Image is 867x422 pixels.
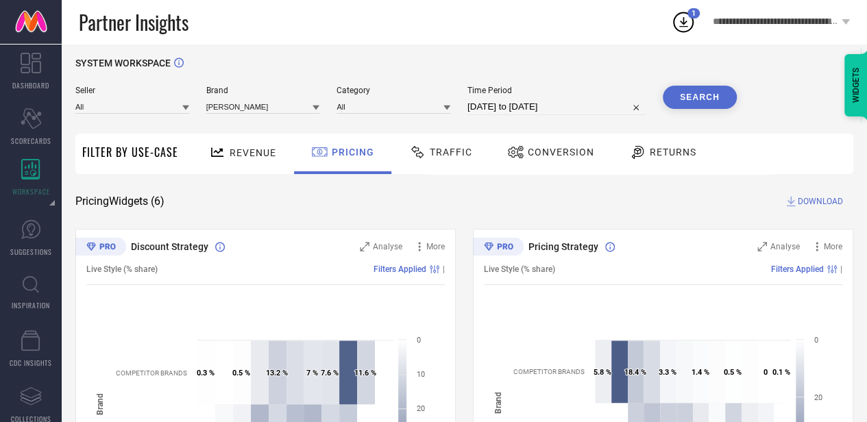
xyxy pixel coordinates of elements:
[840,264,842,274] span: |
[417,370,425,379] text: 10
[360,242,369,251] svg: Zoom
[798,195,843,208] span: DOWNLOAD
[12,186,50,197] span: WORKSPACE
[692,9,696,18] span: 1
[232,369,250,377] text: 0.5 %
[528,147,594,158] span: Conversion
[671,10,696,34] div: Open download list
[354,369,376,377] text: 11.6 %
[467,86,646,95] span: Time Period
[75,86,189,95] span: Seller
[764,368,768,377] text: 0
[374,264,426,274] span: Filters Applied
[230,147,276,158] span: Revenue
[306,369,318,377] text: 7 %
[86,264,158,274] span: Live Style (% share)
[337,86,450,95] span: Category
[116,369,187,377] text: COMPETITOR BRANDS
[513,368,585,375] text: COMPETITOR BRANDS
[417,336,421,345] text: 0
[443,264,445,274] span: |
[473,238,524,258] div: Premium
[417,404,425,413] text: 20
[663,86,737,109] button: Search
[484,264,555,274] span: Live Style (% share)
[814,336,818,345] text: 0
[771,264,824,274] span: Filters Applied
[12,80,49,90] span: DASHBOARD
[594,368,611,377] text: 5.8 %
[650,147,696,158] span: Returns
[426,242,445,251] span: More
[75,195,164,208] span: Pricing Widgets ( 6 )
[659,368,676,377] text: 3.3 %
[82,144,178,160] span: Filter By Use-Case
[814,393,822,402] text: 20
[430,147,472,158] span: Traffic
[757,242,767,251] svg: Zoom
[11,136,51,146] span: SCORECARDS
[493,391,502,413] tspan: Brand
[95,393,105,415] tspan: Brand
[332,147,374,158] span: Pricing
[197,369,215,377] text: 0.3 %
[206,86,320,95] span: Brand
[131,241,208,252] span: Discount Strategy
[79,8,188,36] span: Partner Insights
[624,368,646,377] text: 18.4 %
[10,358,52,368] span: CDC INSIGHTS
[75,238,126,258] div: Premium
[824,242,842,251] span: More
[528,241,598,252] span: Pricing Strategy
[321,369,339,377] text: 7.6 %
[373,242,402,251] span: Analyse
[770,242,800,251] span: Analyse
[772,368,790,377] text: 0.1 %
[12,300,50,310] span: INSPIRATION
[467,99,646,115] input: Select time period
[75,58,171,69] span: SYSTEM WORKSPACE
[692,368,709,377] text: 1.4 %
[266,369,288,377] text: 13.2 %
[10,247,52,257] span: SUGGESTIONS
[724,368,742,377] text: 0.5 %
